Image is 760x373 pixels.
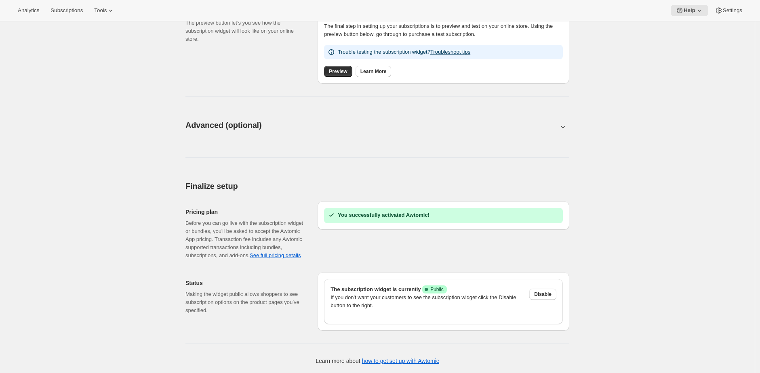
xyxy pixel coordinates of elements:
button: Tools [89,5,120,16]
span: Public [430,286,444,293]
p: Making the widget public allows shoppers to see subscription options on the product pages you’ve ... [185,290,305,314]
span: Subscriptions [51,7,83,14]
p: Learn more about [316,357,439,365]
a: Learn More [356,66,392,77]
span: The subscription widget is currently [331,286,447,292]
a: how to get set up with Awtomic [362,358,439,364]
span: Analytics [18,7,39,14]
a: Preview [324,66,352,77]
span: Preview [329,68,347,75]
div: Before you can go live with the subscription widget or bundles, you'll be asked to accept the Awt... [185,219,305,260]
p: The preview button let’s you see how the subscription widget will look like on your online store. [185,19,305,43]
span: Finalize setup [185,182,238,191]
span: Disable [534,291,552,298]
span: Learn More [360,68,387,75]
button: Analytics [13,5,44,16]
p: Trouble testing the subscription widget? [338,48,470,56]
button: Subscriptions [46,5,88,16]
p: If you don't want your customers to see the subscription widget click the Disable button to the r... [331,293,523,310]
a: See full pricing details [250,252,301,258]
span: Advanced (optional) [185,121,261,130]
h2: Status [185,279,305,287]
span: Help [684,7,695,14]
button: Help [671,5,708,16]
span: Settings [723,7,742,14]
h2: You successfully activated Awtomic! [338,211,429,219]
p: The final step in setting up your subscriptions is to preview and test on your online store. Usin... [324,22,563,38]
button: Settings [710,5,747,16]
a: Troubleshoot tips [430,49,470,55]
span: Tools [94,7,107,14]
h2: Pricing plan [185,208,305,216]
